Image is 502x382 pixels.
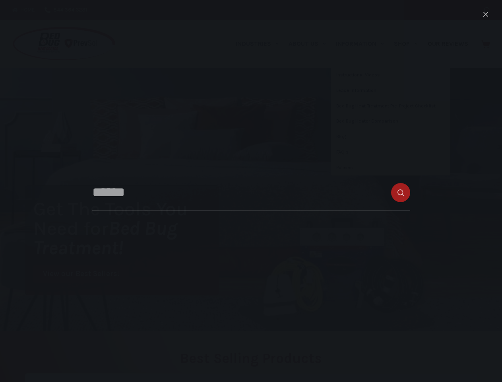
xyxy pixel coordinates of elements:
[331,68,450,83] a: Instructional Videos
[331,20,389,68] a: Information
[231,20,473,68] nav: Primary
[331,145,450,160] a: FAQ’s
[331,129,450,144] a: Blog
[33,265,129,283] a: View our Best Sellers!
[423,20,473,68] a: Our Reviews
[231,20,283,68] a: Industries
[12,26,116,62] img: Prevsol/Bed Bug Heat Doctor
[331,83,450,98] a: Lease Information
[6,3,30,27] button: Open LiveChat chat widget
[33,199,219,257] h1: Get The Tools You Need for
[331,99,450,114] a: Bed Bug Heat Treatment Pre-Project Checklist
[331,160,450,175] a: Policies
[484,7,490,13] button: Search
[389,20,423,68] a: Shop
[283,20,331,68] a: About Us
[331,114,450,129] a: Bed Bug Heater Comparison
[33,217,177,259] i: Bed Bug Treatment!
[25,351,477,365] h2: Best Selling Products
[43,270,119,278] span: View our Best Sellers!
